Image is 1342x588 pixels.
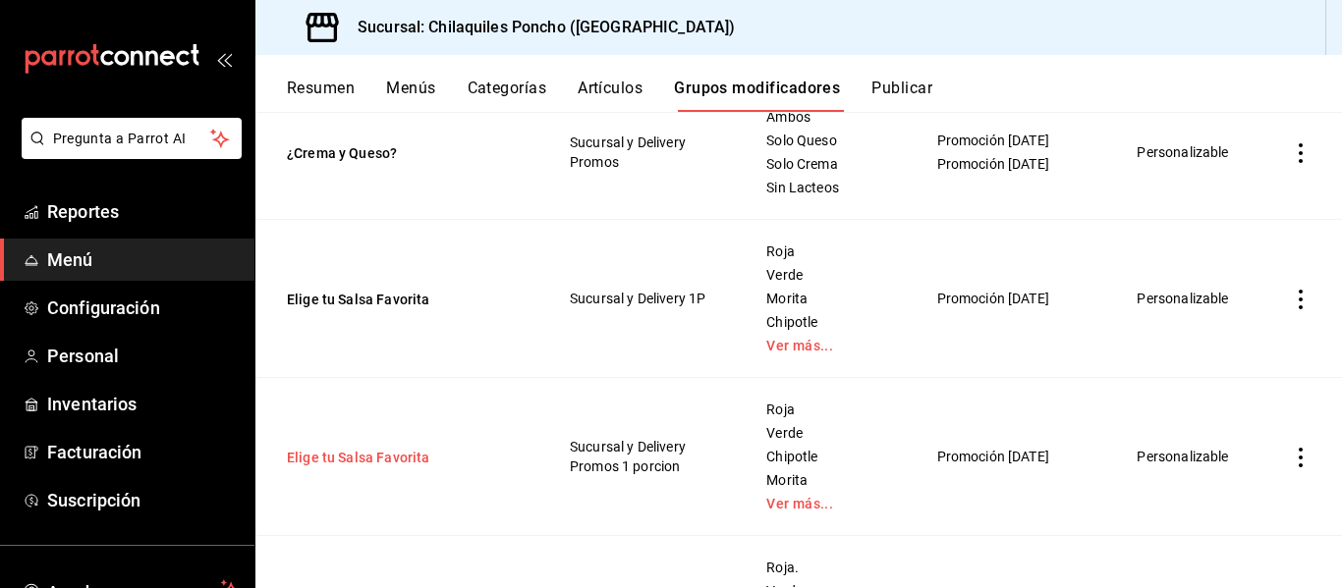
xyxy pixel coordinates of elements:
button: Elige tu Salsa Favorita [287,448,523,467]
span: Roja [766,244,887,258]
td: Sucursal y Delivery Promos [546,85,742,220]
h3: Sucursal: Chilaquiles Poncho ([GEOGRAPHIC_DATA]) [342,16,735,39]
span: Suscripción [47,487,239,513]
span: Chipotle [766,450,887,463]
span: Configuración [47,294,239,321]
span: Facturación [47,439,239,465]
td: Personalizable [1113,85,1259,220]
button: ¿Crema y Queso? [287,143,523,163]
span: Reportes [47,198,239,225]
span: Pregunta a Parrot AI [53,129,211,149]
span: Morita [766,473,887,487]
span: Personal [47,343,239,369]
td: Personalizable [1113,378,1259,536]
td: Personalizable [1113,220,1259,378]
button: Resumen [287,79,355,112]
span: Promoción [DATE] [937,134,1090,147]
span: Verde [766,268,887,282]
button: Categorías [468,79,547,112]
button: Pregunta a Parrot AI [22,118,242,159]
span: Roja. [766,561,887,574]
td: Sucursal y Delivery Promos 1 porcion [546,378,742,536]
span: Ambos [766,110,887,124]
button: actions [1291,448,1311,467]
span: Inventarios [47,391,239,417]
span: Promoción [DATE] [937,292,1090,305]
button: open_drawer_menu [216,51,232,67]
span: Verde [766,426,887,440]
a: Pregunta a Parrot AI [14,142,242,163]
span: Solo Queso [766,134,887,147]
button: Grupos modificadores [674,79,840,112]
button: Elige tu Salsa Favorita [287,290,523,309]
span: Chipotle [766,315,887,329]
span: Promoción [DATE] [937,157,1090,171]
span: Sin Lacteos [766,181,887,194]
a: Ver más... [766,497,887,510]
button: actions [1291,143,1311,163]
button: Publicar [871,79,932,112]
span: Promoción [DATE] [937,450,1090,463]
td: Sucursal y Delivery 1P [546,220,742,378]
span: Morita [766,292,887,305]
span: Roja [766,402,887,416]
a: Ver más... [766,339,887,352]
span: Menú [47,246,239,273]
span: Solo Crema [766,157,887,171]
button: Artículos [578,79,643,112]
div: navigation tabs [287,79,1342,112]
button: actions [1291,290,1311,309]
button: Menús [386,79,435,112]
